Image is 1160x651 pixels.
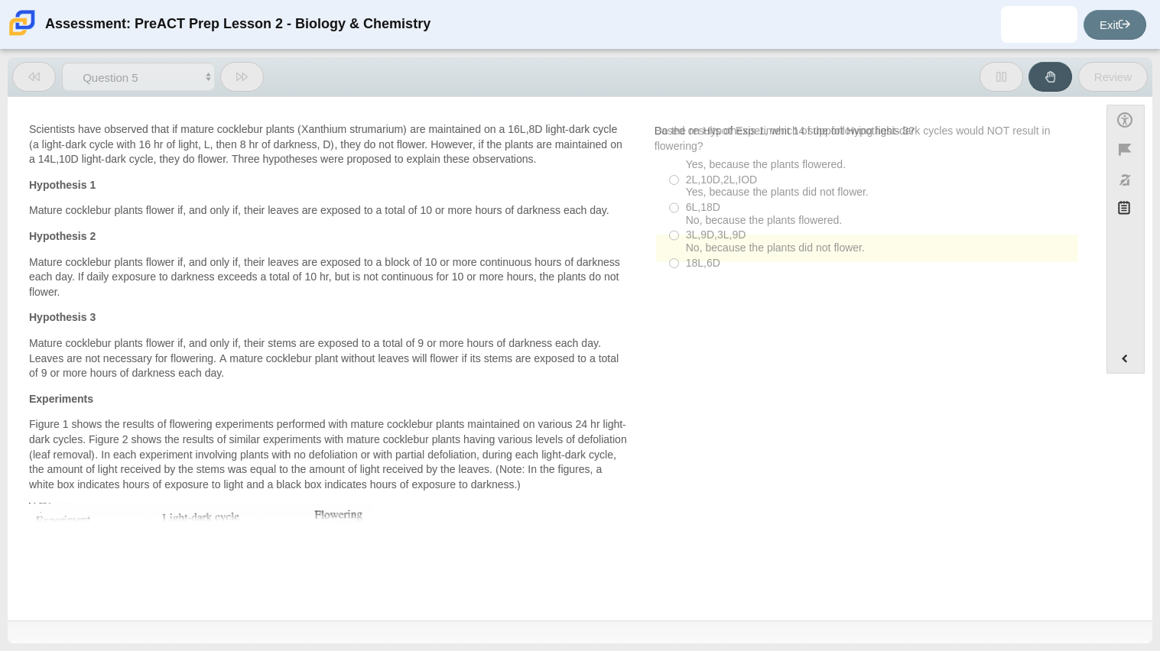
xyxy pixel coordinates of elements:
[6,7,38,39] img: Carmen School of Science & Technology
[1106,105,1145,134] button: Open Accessibility Menu
[29,178,96,192] strong: Hypothesis 1
[29,122,629,167] p: Scientists have observed that if mature cocklebur plants (Xanthium strumarium) are maintained on ...
[29,336,629,381] p: Mature cocklebur plants flower if, and only if, their stems are exposed to a total of 9 or more h...
[29,229,96,243] strong: Hypothesis 2
[29,255,629,300] p: Mature cocklebur plants flower if, and only if, their leaves are exposed to a block of 10 or more...
[45,6,431,43] div: Assessment: PreACT Prep Lesson 2 - Biology & Chemistry
[1107,344,1144,373] button: Expand menu. Displays the button labels.
[1027,12,1051,37] img: fabricio.velazquez.UZXUuI
[29,310,96,324] strong: Hypothesis 3
[655,124,1080,154] div: Based on Hypothesis 1, which of the following light-dark cycles would NOT result in flowering?
[1106,165,1145,195] button: Toggle response masking
[29,417,629,492] p: Figure 1 shows the results of flowering experiments performed with mature cocklebur plants mainta...
[15,105,1091,523] div: Assessment items
[29,392,93,406] strong: Experiments
[1106,134,1145,164] button: Flag item
[6,28,38,41] a: Carmen School of Science & Technology
[686,228,1072,243] div: 3L,9D,3L,9D
[1084,10,1146,40] a: Exit
[1028,62,1072,92] button: Raise Your Hand
[686,256,1072,271] div: 18L,6D
[29,203,629,219] p: Mature cocklebur plants flower if, and only if, their leaves are exposed to a total of 10 or more...
[686,173,1072,188] div: 2L,10D,2L,IOD
[1106,195,1145,226] button: Notepad
[1078,62,1148,92] button: Review
[686,200,1072,215] div: 6L,18D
